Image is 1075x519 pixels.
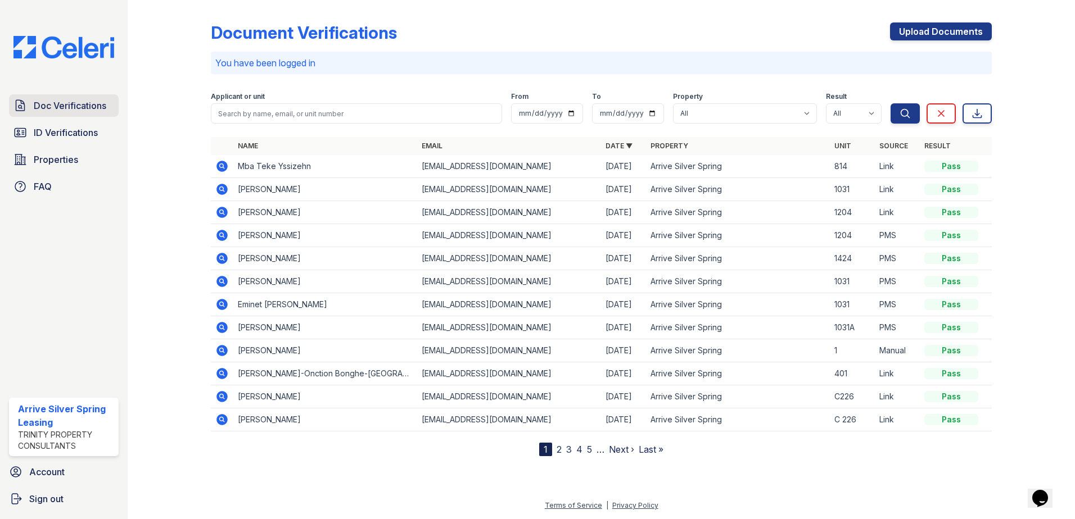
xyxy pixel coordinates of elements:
td: 1031 [830,178,875,201]
td: [EMAIL_ADDRESS][DOMAIN_NAME] [417,155,601,178]
a: 2 [557,444,562,455]
td: [PERSON_NAME] [233,178,417,201]
td: [PERSON_NAME] [233,316,417,339]
a: ID Verifications [9,121,119,144]
label: Property [673,92,703,101]
td: [PERSON_NAME] [233,247,417,270]
span: Sign out [29,492,64,506]
td: 1031A [830,316,875,339]
td: PMS [875,316,920,339]
label: To [592,92,601,101]
td: [DATE] [601,178,646,201]
td: Arrive Silver Spring [646,339,830,362]
div: Pass [924,161,978,172]
a: Last » [639,444,663,455]
td: [EMAIL_ADDRESS][DOMAIN_NAME] [417,247,601,270]
span: … [597,443,604,456]
div: Document Verifications [211,22,397,43]
td: [PERSON_NAME] [233,224,417,247]
td: Link [875,408,920,431]
td: [DATE] [601,293,646,316]
a: 4 [576,444,582,455]
div: 1 [539,443,552,456]
td: Link [875,362,920,385]
td: [DATE] [601,339,646,362]
td: Link [875,201,920,224]
div: Pass [924,230,978,241]
span: FAQ [34,180,52,193]
td: [EMAIL_ADDRESS][DOMAIN_NAME] [417,408,601,431]
td: [DATE] [601,155,646,178]
td: Link [875,178,920,201]
td: [EMAIL_ADDRESS][DOMAIN_NAME] [417,385,601,408]
td: [EMAIL_ADDRESS][DOMAIN_NAME] [417,362,601,385]
td: Link [875,385,920,408]
td: Arrive Silver Spring [646,316,830,339]
a: Next › [609,444,634,455]
span: Properties [34,153,78,166]
div: Pass [924,184,978,195]
div: Pass [924,414,978,425]
td: Arrive Silver Spring [646,362,830,385]
td: C 226 [830,408,875,431]
span: Account [29,465,65,479]
a: Source [879,142,908,150]
a: Terms of Service [545,501,602,509]
td: [PERSON_NAME] [233,339,417,362]
div: Trinity Property Consultants [18,429,114,452]
span: Doc Verifications [34,99,106,112]
td: [DATE] [601,270,646,293]
td: [PERSON_NAME] [233,201,417,224]
a: Email [422,142,442,150]
td: PMS [875,224,920,247]
td: Arrive Silver Spring [646,293,830,316]
td: [EMAIL_ADDRESS][DOMAIN_NAME] [417,316,601,339]
td: 1204 [830,201,875,224]
td: 814 [830,155,875,178]
a: Property [651,142,688,150]
a: Sign out [4,488,123,510]
label: Result [826,92,847,101]
td: [EMAIL_ADDRESS][DOMAIN_NAME] [417,224,601,247]
span: ID Verifications [34,126,98,139]
td: [DATE] [601,316,646,339]
td: Arrive Silver Spring [646,247,830,270]
a: Date ▼ [606,142,633,150]
div: Arrive Silver Spring Leasing [18,402,114,429]
iframe: chat widget [1028,474,1064,508]
td: [DATE] [601,247,646,270]
td: 1 [830,339,875,362]
div: Pass [924,345,978,356]
td: [EMAIL_ADDRESS][DOMAIN_NAME] [417,178,601,201]
td: 401 [830,362,875,385]
td: PMS [875,247,920,270]
td: [DATE] [601,362,646,385]
td: [DATE] [601,224,646,247]
td: [PERSON_NAME]-Onction Bonghe-[GEOGRAPHIC_DATA] [233,362,417,385]
div: Pass [924,368,978,379]
label: Applicant or unit [211,92,265,101]
td: [EMAIL_ADDRESS][DOMAIN_NAME] [417,339,601,362]
div: Pass [924,253,978,264]
label: From [511,92,529,101]
a: 5 [587,444,592,455]
td: Arrive Silver Spring [646,201,830,224]
div: Pass [924,207,978,218]
div: Pass [924,299,978,310]
a: Privacy Policy [612,501,658,509]
td: Arrive Silver Spring [646,178,830,201]
td: [EMAIL_ADDRESS][DOMAIN_NAME] [417,293,601,316]
a: Account [4,461,123,483]
td: [EMAIL_ADDRESS][DOMAIN_NAME] [417,270,601,293]
td: C226 [830,385,875,408]
div: Pass [924,276,978,287]
td: Mba Teke Yssizehn [233,155,417,178]
td: Arrive Silver Spring [646,224,830,247]
div: | [606,501,608,509]
td: [PERSON_NAME] [233,408,417,431]
a: Unit [834,142,851,150]
td: Link [875,155,920,178]
td: PMS [875,293,920,316]
td: [DATE] [601,201,646,224]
